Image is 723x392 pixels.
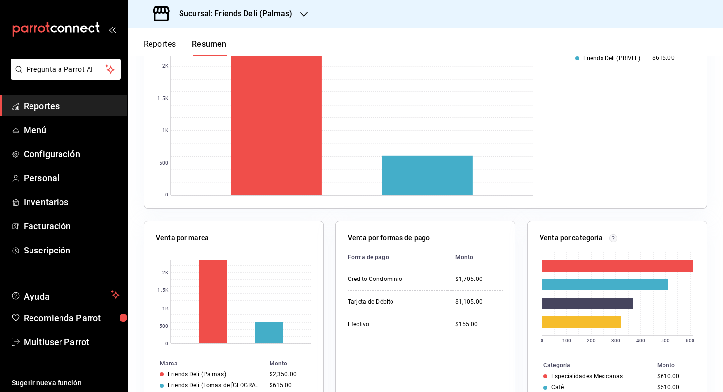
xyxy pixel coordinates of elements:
[686,338,694,343] text: 600
[636,338,645,343] text: 400
[541,338,543,343] text: 0
[270,382,307,389] div: $615.00
[575,55,644,62] div: Friends Deli (PRIVEE)
[24,336,120,349] span: Multiuser Parrot
[162,306,169,311] text: 1K
[24,147,120,161] span: Configuración
[455,320,503,329] div: $155.00
[108,26,116,33] button: open_drawer_menu
[144,39,176,56] button: Reportes
[551,384,564,391] div: Café
[348,247,448,268] th: Forma de pago
[24,220,120,233] span: Facturación
[159,323,168,329] text: 500
[7,71,121,82] a: Pregunta a Parrot AI
[24,171,120,185] span: Personal
[12,378,120,388] span: Sugerir nueva función
[270,371,307,378] div: $2,350.00
[159,161,168,166] text: 500
[657,373,691,380] div: $610.00
[165,193,168,198] text: 0
[144,39,227,56] div: navigation tabs
[162,64,169,69] text: 2K
[11,59,121,80] button: Pregunta a Parrot AI
[24,99,120,112] span: Reportes
[192,39,227,56] button: Resumen
[348,298,440,306] div: Tarjeta de Débito
[156,233,209,243] p: Venta por marca
[171,8,292,20] h3: Sucursal: Friends Deli (Palmas)
[448,247,503,268] th: Monto
[455,275,503,283] div: $1,705.00
[168,371,226,378] div: Friends Deli (Palmas)
[162,270,169,275] text: 2K
[266,358,323,369] th: Monto
[587,338,596,343] text: 200
[653,360,707,371] th: Monto
[348,233,430,243] p: Venta por formas de pago
[165,341,168,346] text: 0
[157,96,168,102] text: 1.5K
[661,338,670,343] text: 500
[24,311,120,325] span: Recomienda Parrot
[455,298,503,306] div: $1,105.00
[611,338,620,343] text: 300
[540,233,603,243] p: Venta por categoría
[168,382,262,389] div: Friends Deli (Lomas de [GEOGRAPHIC_DATA])
[24,244,120,257] span: Suscripción
[348,320,440,329] div: Efectivo
[162,128,169,134] text: 1K
[348,275,440,283] div: Credito Condominio
[24,196,120,209] span: Inventarios
[528,360,653,371] th: Categoría
[648,52,695,64] td: $615.00
[551,373,623,380] div: Especialidades Mexicanas
[562,338,571,343] text: 100
[24,123,120,137] span: Menú
[24,289,107,301] span: Ayuda
[157,287,168,293] text: 1.5K
[144,358,266,369] th: Marca
[657,384,691,391] div: $510.00
[27,64,106,75] span: Pregunta a Parrot AI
